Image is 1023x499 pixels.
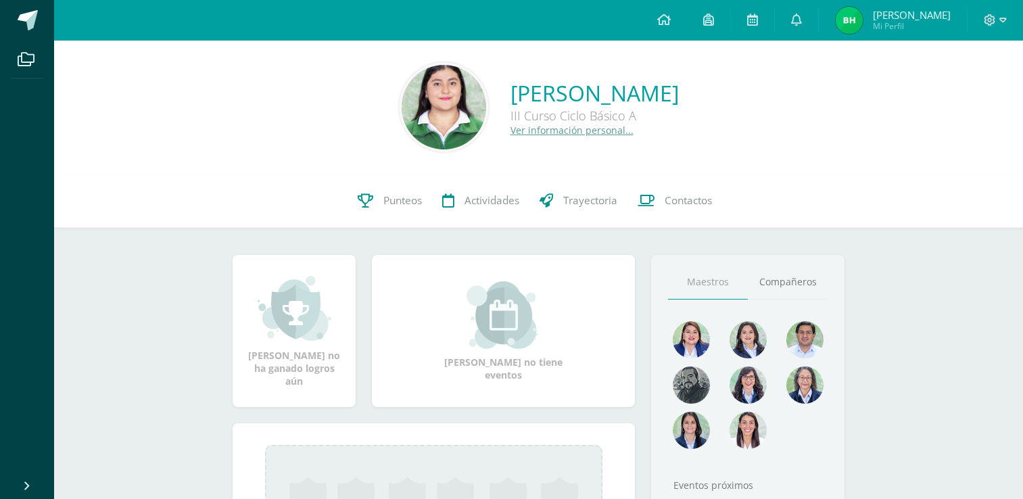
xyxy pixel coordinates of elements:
a: Ver información personal... [510,124,634,137]
img: d4e0c534ae446c0d00535d3bb96704e9.png [673,412,710,449]
div: [PERSON_NAME] no tiene eventos [436,281,571,381]
a: Trayectoria [529,174,627,228]
span: Punteos [383,193,422,208]
img: 6edcfca88c944344618d71839dca3af3.png [402,65,486,149]
a: Contactos [627,174,722,228]
a: Punteos [348,174,432,228]
img: 68491b968eaf45af92dd3338bd9092c6.png [786,366,824,404]
img: b1da893d1b21f2b9f45fcdf5240f8abd.png [730,366,767,404]
a: Maestros [668,265,748,300]
img: 45e5189d4be9c73150df86acb3c68ab9.png [730,321,767,358]
a: Compañeros [748,265,828,300]
a: [PERSON_NAME] [510,78,679,108]
img: achievement_small.png [258,275,331,342]
img: 4179e05c207095638826b52d0d6e7b97.png [673,366,710,404]
img: 38d188cc98c34aa903096de2d1c9671e.png [730,412,767,449]
div: III Curso Ciclo Básico A [510,108,679,124]
span: Contactos [665,193,712,208]
img: 1e7bfa517bf798cc96a9d855bf172288.png [786,321,824,358]
span: Mi Perfil [873,20,951,32]
a: Actividades [432,174,529,228]
img: 7e8f4bfdf5fac32941a4a2fa2799f9b6.png [836,7,863,34]
span: [PERSON_NAME] [873,8,951,22]
img: 135afc2e3c36cc19cf7f4a6ffd4441d1.png [673,321,710,358]
span: Trayectoria [563,193,617,208]
img: event_small.png [467,281,540,349]
div: Eventos próximos [668,479,828,492]
span: Actividades [465,193,519,208]
div: [PERSON_NAME] no ha ganado logros aún [246,275,342,387]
